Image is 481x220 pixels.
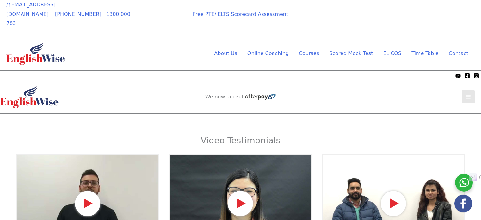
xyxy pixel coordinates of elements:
a: AI SCORED PTE SOFTWARE REGISTER FOR FREE SOFTWARE TRIAL [371,13,468,26]
a: About UsMenu Toggle [209,49,242,58]
span: Contact [449,50,468,56]
a: Instagram [474,73,479,79]
img: white-facebook.png [454,195,472,212]
nav: Site Navigation: Main Menu [199,49,468,58]
a: Scored Mock TestMenu Toggle [324,49,378,58]
span: We now accept [205,94,244,100]
img: cropped-ew-logo [6,42,65,65]
a: [PHONE_NUMBER] [55,11,102,17]
h2: Video Testimonials [11,135,470,146]
a: [EMAIL_ADDRESS][DOMAIN_NAME] [6,2,56,17]
img: Afterpay-Logo [38,74,56,78]
span: ELICOS [383,50,401,56]
span: Scored Mock Test [329,50,373,56]
span: We now accept [3,72,37,79]
a: AI SCORED PTE SOFTWARE REGISTER FOR FREE SOFTWARE TRIAL [192,119,290,132]
a: Contact [444,49,468,58]
span: We now accept [142,12,176,19]
a: Time TableMenu Toggle [406,49,444,58]
aside: Header Widget 1 [364,8,475,29]
img: Afterpay-Logo [245,94,276,100]
span: Courses [299,50,319,56]
span: Time Table [411,50,439,56]
span: Online Coaching [247,50,289,56]
a: Free PTE/IELTS Scorecard Assessment [193,11,288,17]
a: Facebook [465,73,470,79]
aside: Header Widget 1 [185,114,296,135]
img: Afterpay-Logo [150,20,168,23]
span: About Us [214,50,237,56]
a: CoursesMenu Toggle [294,49,324,58]
aside: Header Widget 2 [202,94,279,100]
a: ELICOS [378,49,406,58]
a: YouTube [455,73,461,79]
a: Online CoachingMenu Toggle [242,49,294,58]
